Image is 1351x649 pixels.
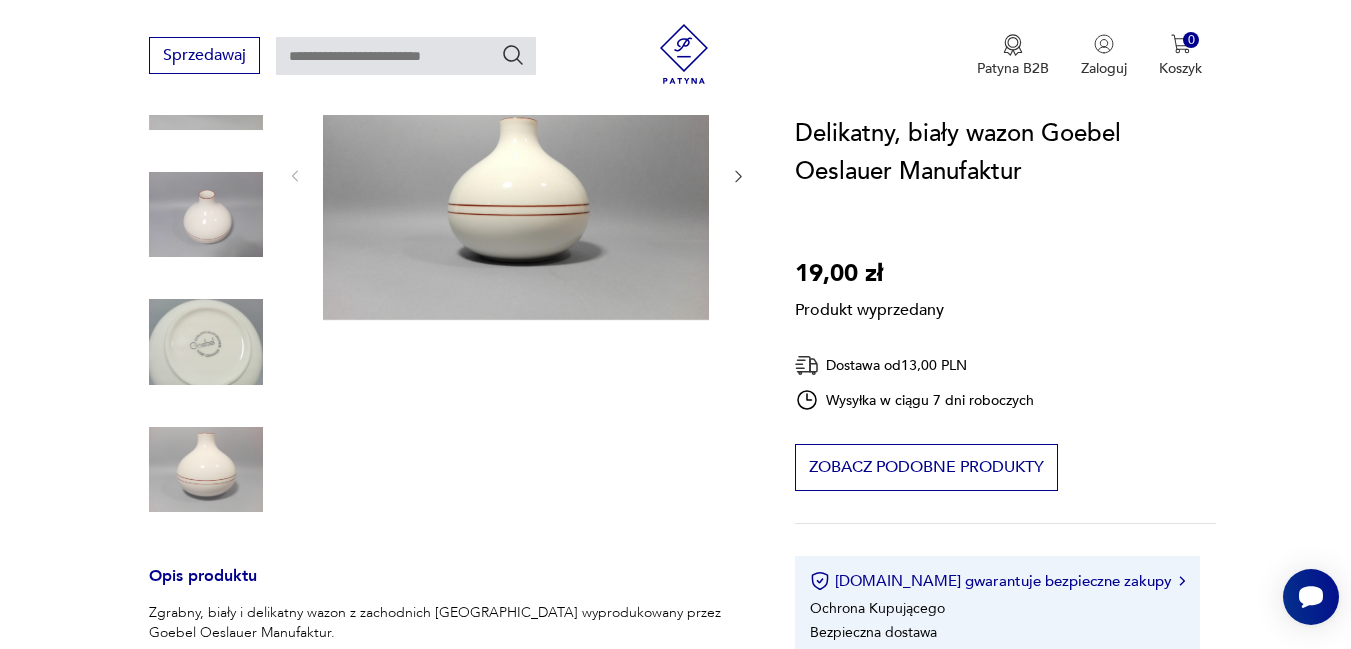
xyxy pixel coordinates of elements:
[501,43,525,67] button: Szukaj
[795,353,819,378] img: Ikona dostawy
[977,34,1049,78] a: Ikona medaluPatyna B2B
[977,59,1049,78] p: Patyna B2B
[810,599,945,618] li: Ochrona Kupującego
[1171,34,1191,54] img: Ikona koszyka
[1159,34,1202,78] button: 0Koszyk
[1179,576,1185,586] img: Ikona strzałki w prawo
[810,571,830,591] img: Ikona certyfikatu
[1159,59,1202,78] p: Koszyk
[977,34,1049,78] button: Patyna B2B
[1283,569,1339,625] iframe: Smartsupp widget button
[810,623,937,642] li: Bezpieczna dostawa
[149,37,260,74] button: Sprzedawaj
[1003,34,1023,56] img: Ikona medalu
[149,570,747,603] h3: Opis produktu
[1183,32,1200,49] div: 0
[1094,34,1114,54] img: Ikonka użytkownika
[654,24,714,84] img: Patyna - sklep z meblami i dekoracjami vintage
[795,255,944,293] p: 19,00 zł
[810,571,1185,591] button: [DOMAIN_NAME] gwarantuje bezpieczne zakupy
[149,50,260,64] a: Sprzedawaj
[795,115,1217,191] h1: Delikatny, biały wazon Goebel Oeslauer Manufaktur
[795,353,1035,378] div: Dostawa od 13,00 PLN
[795,444,1058,491] button: Zobacz podobne produkty
[1081,34,1127,78] button: Zaloguj
[149,603,747,643] p: Zgrabny, biały i delikatny wazon z zachodnich [GEOGRAPHIC_DATA] wyprodukowany przez Goebel Oeslau...
[795,293,944,321] p: Produkt wyprzedany
[1081,59,1127,78] p: Zaloguj
[795,388,1035,412] div: Wysyłka w ciągu 7 dni roboczych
